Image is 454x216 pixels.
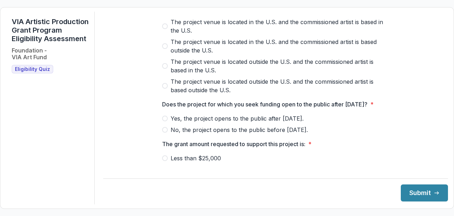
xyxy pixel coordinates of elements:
span: The project venue is located in the U.S. and the commissioned artist is based in the U.S. [171,18,389,35]
span: Yes, the project opens to the public after [DATE]. [171,114,304,123]
span: The project venue is located outside the U.S. and the commissioned artist is based outside the U.S. [171,77,389,94]
span: The project venue is located outside the U.S. and the commissioned artist is based in the U.S. [171,57,389,74]
h2: Foundation - VIA Art Fund [12,47,47,61]
span: The project venue is located in the U.S. and the commissioned artist is based outside the U.S. [171,38,389,55]
h1: VIA Artistic Production Grant Program Eligibility Assessment [12,17,89,43]
p: The grant amount requested to support this project is: [162,140,305,148]
span: No, the project opens to the public before [DATE]. [171,126,308,134]
span: Eligibility Quiz [15,66,50,72]
p: Does the project for which you seek funding open to the public after [DATE]? [162,100,367,109]
span: Less than $25,000 [171,154,221,162]
button: Submit [401,184,448,201]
